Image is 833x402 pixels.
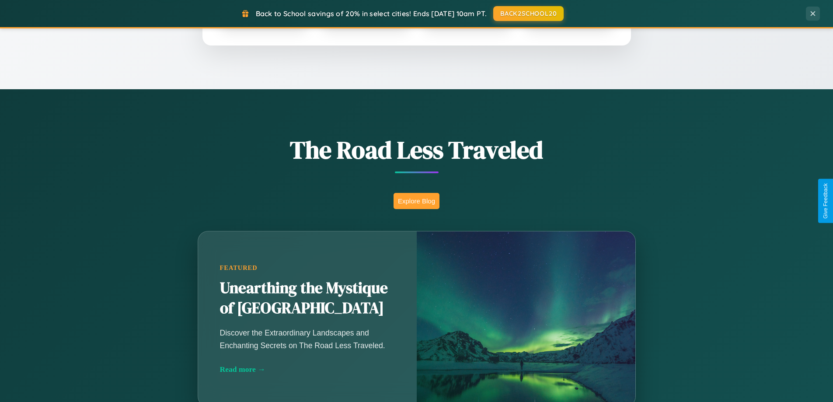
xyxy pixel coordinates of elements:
[493,6,564,21] button: BACK2SCHOOL20
[220,264,395,272] div: Featured
[823,183,829,219] div: Give Feedback
[220,278,395,318] h2: Unearthing the Mystique of [GEOGRAPHIC_DATA]
[256,9,487,18] span: Back to School savings of 20% in select cities! Ends [DATE] 10am PT.
[394,193,439,209] button: Explore Blog
[154,133,679,167] h1: The Road Less Traveled
[220,327,395,351] p: Discover the Extraordinary Landscapes and Enchanting Secrets on The Road Less Traveled.
[220,365,395,374] div: Read more →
